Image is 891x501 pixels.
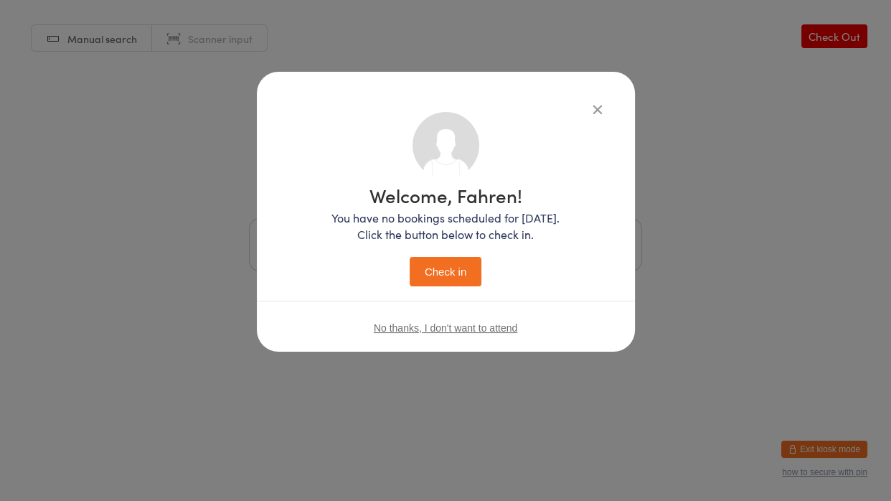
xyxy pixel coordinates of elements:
[331,186,560,205] h1: Welcome, Fahren!
[410,257,481,286] button: Check in
[374,322,517,334] button: No thanks, I don't want to attend
[412,112,479,179] img: no_photo.png
[331,210,560,243] p: You have no bookings scheduled for [DATE]. Click the button below to check in.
